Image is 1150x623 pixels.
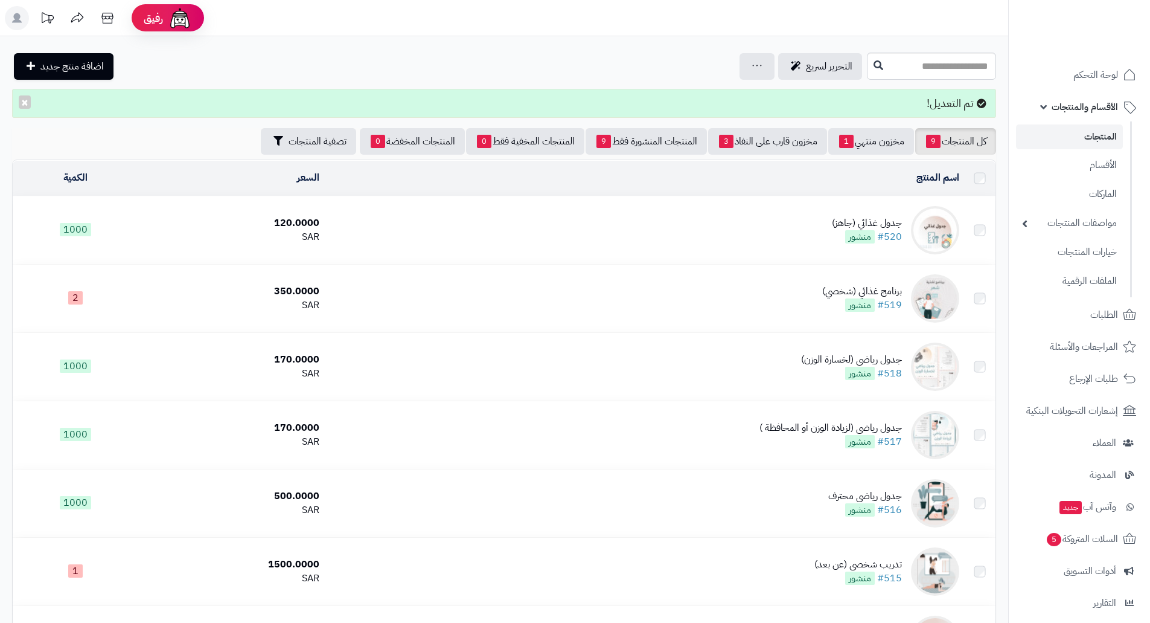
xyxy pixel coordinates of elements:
[708,128,827,155] a: مخزون قارب على النفاذ3
[143,216,319,230] div: 120.0000
[911,206,959,254] img: جدول غذائي (جاهز)
[68,291,83,305] span: 2
[143,421,319,435] div: 170.0000
[1093,434,1116,451] span: العملاء
[144,11,163,25] span: رفيق
[1064,563,1116,579] span: أدوات التسويق
[143,353,319,367] div: 170.0000
[1016,428,1143,457] a: العملاء
[143,558,319,572] div: 1500.0000
[911,343,959,391] img: جدول رياضي (لخسارة الوزن)
[168,6,192,30] img: ai-face.png
[759,421,902,435] div: جدول رياضي (لزيادة الوزن أو المحافظة )
[1016,332,1143,361] a: المراجعات والأسئلة
[877,503,902,517] a: #516
[1052,98,1118,115] span: الأقسام والمنتجات
[828,128,914,155] a: مخزون منتهي1
[143,367,319,381] div: SAR
[839,135,854,148] span: 1
[14,53,113,80] a: اضافة منتج جديد
[40,59,104,74] span: اضافة منتج جديد
[1068,32,1139,57] img: logo-2.png
[778,53,862,80] a: التحرير لسريع
[719,135,733,148] span: 3
[877,298,902,312] a: #519
[1050,338,1118,355] span: المراجعات والأسئلة
[1046,531,1118,547] span: السلات المتروكة
[1093,595,1116,612] span: التقارير
[814,558,902,572] div: تدريب شخصي (عن بعد)
[845,572,875,585] span: منشور
[1016,300,1143,329] a: الطلبات
[1016,460,1143,489] a: المدونة
[586,128,707,155] a: المنتجات المنشورة فقط9
[60,360,91,373] span: 1000
[832,216,902,230] div: جدول غذائي (جاهز)
[60,496,91,509] span: 1000
[926,135,941,148] span: 9
[143,503,319,517] div: SAR
[60,428,91,441] span: 1000
[1016,60,1143,89] a: لوحة التحكم
[360,128,465,155] a: المنتجات المخفضة0
[822,285,902,299] div: برنامج غذائي (شخصي)
[845,503,875,517] span: منشور
[297,170,319,185] a: السعر
[801,353,902,367] div: جدول رياضي (لخسارة الوزن)
[845,367,875,380] span: منشور
[1016,557,1143,586] a: أدوات التسويق
[1073,66,1118,83] span: لوحة التحكم
[143,299,319,312] div: SAR
[1016,492,1143,521] a: وآتس آبجديد
[143,230,319,244] div: SAR
[1016,181,1123,207] a: الماركات
[596,135,611,148] span: 9
[911,411,959,459] img: جدول رياضي (لزيادة الوزن أو المحافظة )
[1090,306,1118,323] span: الطلبات
[828,489,902,503] div: جدول رياضي محترف
[1026,402,1118,419] span: إشعارات التحويلات البنكية
[911,547,959,596] img: تدريب شخصي (عن بعد)
[845,435,875,448] span: منشور
[1016,152,1123,178] a: الأقسام
[845,299,875,312] span: منشور
[806,59,852,74] span: التحرير لسريع
[1069,370,1118,387] span: طلبات الإرجاع
[1016,589,1143,618] a: التقارير
[143,572,319,586] div: SAR
[1016,124,1123,149] a: المنتجات
[143,285,319,299] div: 350.0000
[1090,466,1116,483] span: المدونة
[916,170,959,185] a: اسم المنتج
[371,135,385,148] span: 0
[68,564,83,578] span: 1
[911,274,959,323] img: برنامج غذائي (شخصي)
[289,134,347,149] span: تصفية المنتجات
[877,434,902,449] a: #517
[1059,501,1082,514] span: جديد
[63,170,88,185] a: الكمية
[60,223,91,236] span: 1000
[877,571,902,586] a: #515
[19,95,31,109] button: ×
[1047,533,1061,546] span: 5
[477,135,491,148] span: 0
[877,366,902,381] a: #518
[1058,499,1116,515] span: وآتس آب
[1016,268,1123,294] a: الملفات الرقمية
[1016,210,1123,236] a: مواصفات المنتجات
[12,89,996,118] div: تم التعديل!
[466,128,584,155] a: المنتجات المخفية فقط0
[143,435,319,449] div: SAR
[1016,364,1143,393] a: طلبات الإرجاع
[143,489,319,503] div: 500.0000
[845,230,875,244] span: منشور
[1016,396,1143,425] a: إشعارات التحويلات البنكية
[877,230,902,244] a: #520
[261,128,356,155] button: تصفية المنتجات
[32,6,62,33] a: تحديثات المنصة
[1016,239,1123,265] a: خيارات المنتجات
[1016,525,1143,554] a: السلات المتروكة5
[911,479,959,528] img: جدول رياضي محترف
[915,128,996,155] a: كل المنتجات9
